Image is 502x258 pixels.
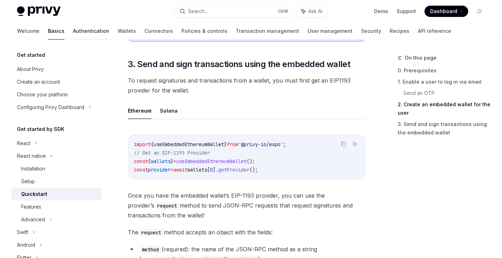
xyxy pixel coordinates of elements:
[21,177,35,186] div: Setup
[238,141,283,148] span: '@privy-io/expo'
[134,167,148,173] span: const
[390,23,409,40] a: Recipes
[175,5,292,18] button: Search...CtrlK
[405,54,436,62] span: On this page
[398,99,491,119] a: 2. Create an embedded wallet for the user
[134,158,148,164] span: const
[397,8,416,15] a: Support
[218,167,249,173] span: getProvider
[17,125,64,133] h5: Get started by SDK
[247,158,255,164] span: ();
[21,203,41,211] div: Features
[339,139,348,149] button: Copy the contents from the code block
[128,191,365,220] span: Once you have the embedded wallet’s EIP-1193 provider, you can use the provider’s method to send ...
[151,141,154,148] span: {
[207,167,210,173] span: [
[296,5,327,18] button: Ask AI
[144,23,173,40] a: Connectors
[139,246,162,253] code: method
[11,63,101,76] a: About Privy
[11,162,101,175] a: Installation
[160,102,178,119] button: Solana
[188,7,208,16] div: Search...
[48,23,64,40] a: Basics
[187,167,207,173] span: wallets
[151,158,171,164] span: wallets
[398,65,491,76] a: 0. Prerequisites
[17,23,39,40] a: Welcome
[17,103,84,112] div: Configuring Privy Dashboard
[148,158,151,164] span: {
[171,167,173,173] span: =
[73,23,109,40] a: Authentication
[148,167,171,173] span: provider
[224,141,227,148] span: }
[210,167,213,173] span: 0
[17,78,60,86] div: Create an account
[283,141,286,148] span: ;
[361,23,381,40] a: Security
[403,88,491,99] a: Send an OTP
[128,227,365,237] span: The method accepts an object with the fields:
[21,190,47,198] div: Quickstart
[176,158,247,164] span: useEmbeddedEthereumWallet
[154,202,180,210] code: request
[11,188,101,200] a: Quickstart
[11,175,101,188] a: Setup
[17,51,45,59] h5: Get started
[227,141,238,148] span: from
[134,141,151,148] span: import
[17,65,44,73] div: About Privy
[171,158,173,164] span: }
[21,215,45,224] div: Advanced
[17,90,68,99] div: Choose your platform
[278,8,289,14] span: Ctrl K
[249,167,258,173] span: ();
[17,241,35,249] div: Android
[17,6,61,16] img: light logo
[398,119,491,138] a: 3. Send and sign transactions using the embedded wallet
[11,200,101,213] a: Features
[474,6,485,17] button: Toggle dark mode
[17,152,46,160] div: React native
[21,164,45,173] div: Installation
[430,8,457,15] span: Dashboard
[424,6,468,17] a: Dashboard
[418,23,451,40] a: API reference
[128,76,365,95] span: To request signatures and transactions from a wallet, you must first get an EIP1193 provider for ...
[173,167,187,173] span: await
[398,76,491,88] a: 1. Enable a user to log in via email
[128,102,151,119] button: Ethereum
[213,167,218,173] span: ].
[154,141,224,148] span: useEmbeddedEthereumWallet
[11,76,101,88] a: Create an account
[374,8,388,15] a: Demo
[17,139,30,148] div: React
[17,228,28,236] div: Swift
[118,23,136,40] a: Wallets
[236,23,299,40] a: Transaction management
[128,59,350,70] span: 3. Send and sign transactions using the embedded wallet
[173,158,176,164] span: =
[134,150,210,156] span: // Get an EIP-1193 Provider
[11,88,101,101] a: Choose your platform
[308,8,322,15] span: Ask AI
[350,139,359,149] button: Ask AI
[138,229,164,236] code: request
[181,23,227,40] a: Policies & controls
[308,23,353,40] a: User management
